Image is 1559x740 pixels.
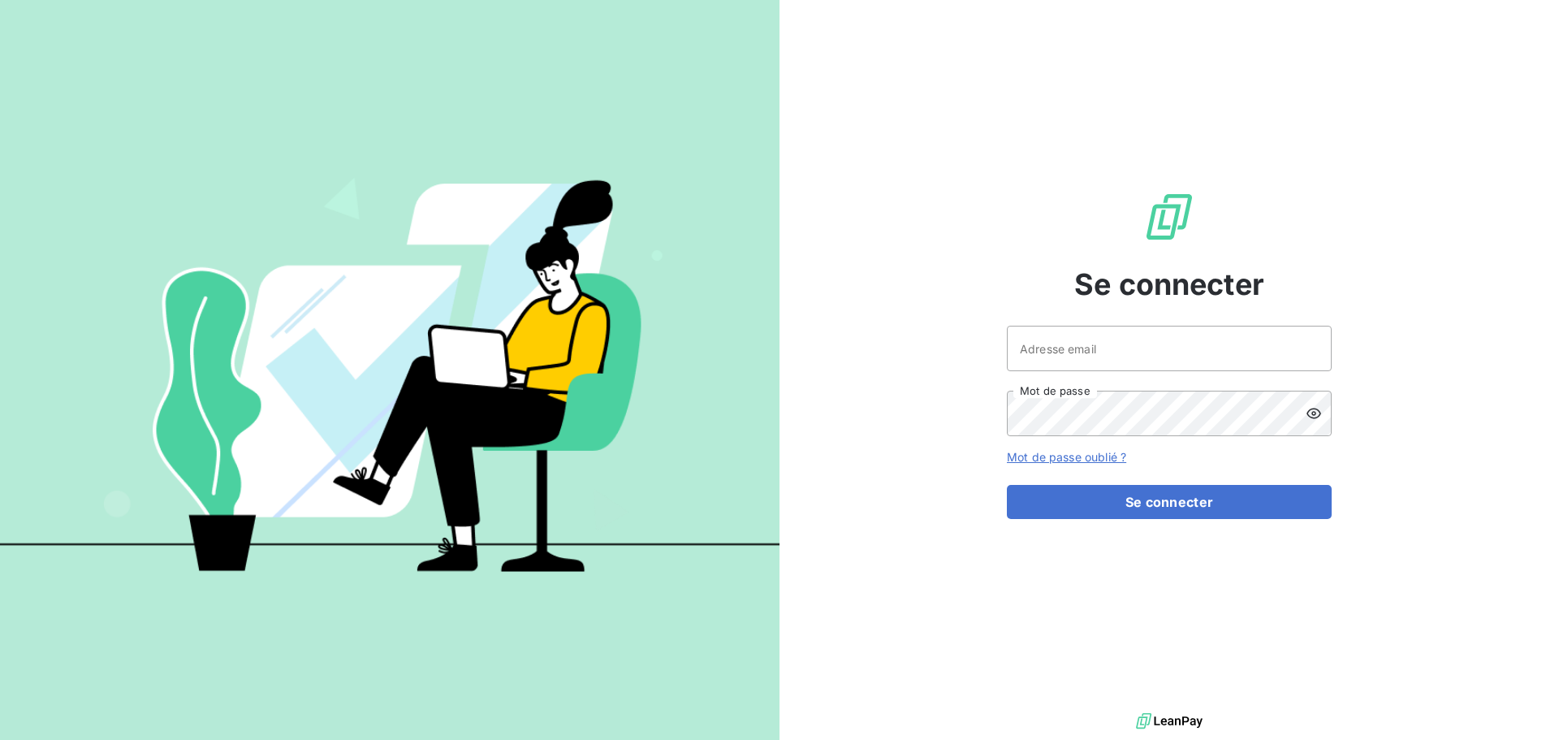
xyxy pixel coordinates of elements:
input: placeholder [1007,326,1332,371]
img: Logo LeanPay [1143,191,1195,243]
span: Se connecter [1074,262,1264,306]
a: Mot de passe oublié ? [1007,450,1126,464]
img: logo [1136,709,1203,734]
button: Se connecter [1007,485,1332,519]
